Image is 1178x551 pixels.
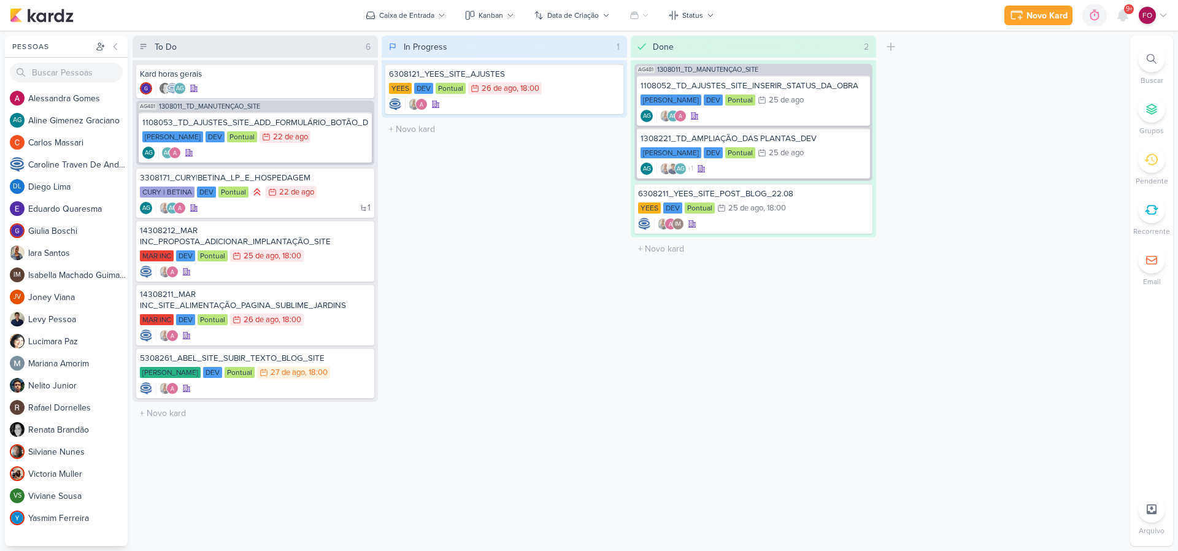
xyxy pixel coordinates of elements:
div: Fabio Oliveira [1139,7,1156,24]
div: Aline Gimenez Graciano [667,110,679,122]
p: AG [145,150,153,156]
img: Rafael Dornelles [10,400,25,415]
input: + Novo kard [384,120,625,138]
div: 14308211_MAR INC_SITE_ALIMENTAÇÃO_PAGINA_SUBLIME_JARDINS [140,289,371,311]
div: C a r o l i n e T r a v e n D e A n d r a d e [28,158,128,171]
div: MAR INC [140,250,174,261]
div: Pontual [725,147,755,158]
div: Colaboradores: Renata Brandão, Caroline Traven De Andrade, Aline Gimenez Graciano [156,82,186,94]
img: Caroline Traven De Andrade [140,329,152,342]
div: [PERSON_NAME] [641,147,701,158]
img: Silviane Nunes [10,444,25,459]
img: Caroline Traven De Andrade [166,82,179,94]
img: kardz.app [10,8,74,23]
div: YEES [638,202,661,214]
div: Criador(a): Caroline Traven De Andrade [389,98,401,110]
div: 25 de ago [769,96,804,104]
div: S i l v i a n e N u n e s [28,445,128,458]
div: , 18:00 [305,369,328,377]
p: IM [13,272,21,279]
div: MAR INC [140,314,174,325]
img: Alessandra Gomes [174,202,186,214]
div: Prioridade Alta [251,186,263,198]
img: Yasmim Ferreira [10,511,25,525]
div: 3308171_CURY|BETINA_LP_E_HOSPEDAGEM [140,172,371,183]
div: Aline Gimenez Graciano [641,110,653,122]
span: +1 [687,164,693,174]
img: Iara Santos [159,266,171,278]
div: Pontual [218,187,248,198]
div: 27 de ago [271,369,305,377]
div: DEV [176,250,195,261]
div: Novo Kard [1026,9,1068,22]
img: Caroline Traven De Andrade [140,266,152,278]
img: Iara Santos [408,98,420,110]
div: [PERSON_NAME] [142,131,203,142]
div: Aline Gimenez Graciano [10,113,25,128]
img: Giulia Boschi [140,82,152,94]
img: Alessandra Gomes [10,91,25,106]
div: Criador(a): Giulia Boschi [140,82,152,94]
img: Giulia Boschi [10,223,25,238]
div: Criador(a): Aline Gimenez Graciano [140,202,152,214]
div: Criador(a): Aline Gimenez Graciano [142,147,155,159]
div: DEV [663,202,682,214]
span: AG481 [139,103,156,110]
img: Iara Santos [159,329,171,342]
div: Criador(a): Caroline Traven De Andrade [140,329,152,342]
p: AG [669,114,677,120]
div: Aline Gimenez Graciano [641,163,653,175]
input: + Novo kard [633,240,874,258]
img: Iara Santos [159,202,171,214]
img: Alessandra Gomes [674,110,687,122]
div: Joney Viana [10,290,25,304]
div: L e v y P e s s o a [28,313,128,326]
p: AG [643,114,651,120]
div: DEV [206,131,225,142]
div: 26 de ago [244,316,279,324]
div: , 18:00 [517,85,539,93]
p: Buscar [1141,75,1163,86]
div: Criador(a): Caroline Traven De Andrade [140,382,152,395]
span: 1 [368,204,371,212]
div: Pontual [227,131,257,142]
p: AG [142,206,150,212]
img: Victoria Muller [10,466,25,481]
div: I s a b e l l a M a c h a d o G u i m a r ã e s [28,269,128,282]
span: AG481 [637,66,655,73]
img: Alessandra Gomes [415,98,428,110]
p: VS [13,493,21,499]
img: Alessandra Gomes [169,147,181,159]
div: 22 de ago [279,188,314,196]
div: 1108053_TD_AJUSTES_SITE_ADD_FORMULÁRIO_BOTÃO_DOWNLOAD [142,117,368,128]
div: Criador(a): Caroline Traven De Andrade [140,266,152,278]
input: Buscar Pessoas [10,63,123,82]
div: I a r a S a n t o s [28,247,128,260]
p: JV [13,294,21,301]
div: Aline Gimenez Graciano [166,202,179,214]
div: 26 de ago [482,85,517,93]
div: Colaboradores: Iara Santos, Alessandra Gomes [405,98,428,110]
div: Criador(a): Caroline Traven De Andrade [638,218,650,230]
div: Aline Gimenez Graciano [142,147,155,159]
img: Mariana Amorim [10,356,25,371]
div: YEES [389,83,412,94]
p: DL [13,183,21,190]
div: Kard horas gerais [140,69,371,80]
img: Iara Santos [159,382,171,395]
div: Colaboradores: Iara Santos, Alessandra Gomes [156,382,179,395]
img: Alessandra Gomes [166,329,179,342]
p: Email [1143,276,1161,287]
div: Aline Gimenez Graciano [674,163,687,175]
div: Colaboradores: Iara Santos, Aline Gimenez Graciano, Alessandra Gomes [156,202,186,214]
div: DEV [197,187,216,198]
div: Colaboradores: Aline Gimenez Graciano, Alessandra Gomes [158,147,181,159]
div: Colaboradores: Iara Santos, Aline Gimenez Graciano, Alessandra Gomes [656,110,687,122]
div: Pessoas [10,41,93,52]
div: Aline Gimenez Graciano [140,202,152,214]
input: + Novo kard [135,404,375,422]
div: , 18:00 [279,316,301,324]
div: Colaboradores: Iara Santos, Levy Pessoa, Aline Gimenez Graciano, Alessandra Gomes [656,163,693,175]
div: C a r l o s M a s s a r i [28,136,128,149]
span: 1308011_TD_MANUTENÇÃO_SITE [657,66,758,73]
